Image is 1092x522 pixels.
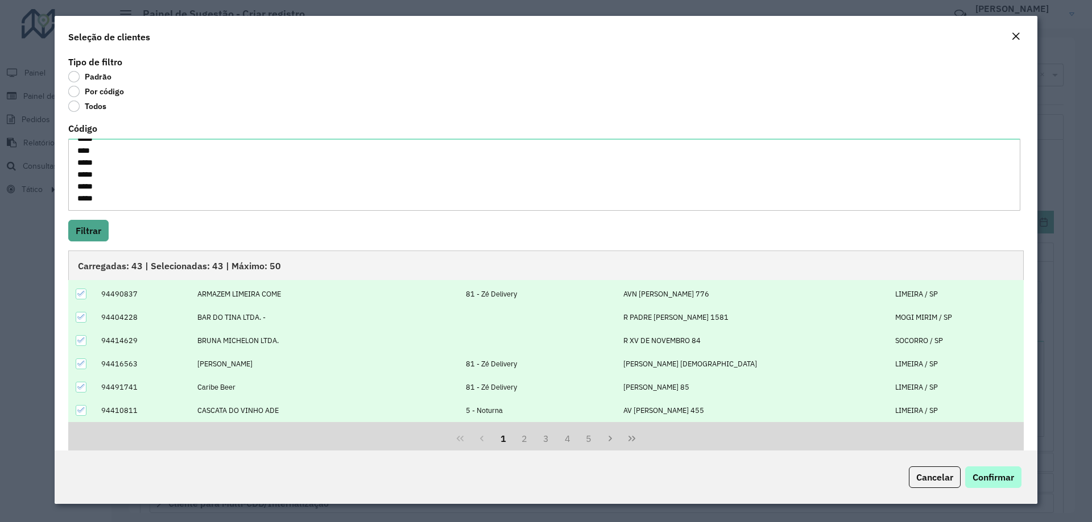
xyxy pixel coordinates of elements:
[191,399,460,422] td: CASCATA DO VINHO ADE
[965,466,1021,488] button: Confirmar
[95,282,191,306] td: 94490837
[535,428,557,449] button: 3
[191,375,460,399] td: Caribe Beer
[68,71,111,82] label: Padrão
[191,352,460,375] td: [PERSON_NAME]
[68,86,124,97] label: Por código
[460,399,618,422] td: 5 - Noturna
[95,399,191,422] td: 94410811
[68,101,106,112] label: Todos
[973,471,1014,483] span: Confirmar
[557,428,578,449] button: 4
[460,352,618,375] td: 81 - Zé Delivery
[191,306,460,329] td: BAR DO TINA LTDA. -
[618,306,890,329] td: R PADRE [PERSON_NAME] 1581
[618,375,890,399] td: [PERSON_NAME] 85
[493,428,514,449] button: 1
[191,282,460,306] td: ARMAZEM LIMEIRA COME
[578,428,600,449] button: 5
[1008,30,1024,44] button: Close
[95,352,191,375] td: 94416563
[68,122,97,135] label: Código
[95,375,191,399] td: 94491741
[599,428,621,449] button: Next Page
[191,329,460,352] td: BRUNA MICHELON LTDA.
[460,282,618,306] td: 81 - Zé Delivery
[889,329,1023,352] td: SOCORRO / SP
[460,375,618,399] td: 81 - Zé Delivery
[889,352,1023,375] td: LIMEIRA / SP
[618,282,890,306] td: AVN [PERSON_NAME] 776
[889,399,1023,422] td: LIMEIRA / SP
[95,329,191,352] td: 94414629
[68,55,122,69] label: Tipo de filtro
[68,30,150,44] h4: Seleção de clientes
[618,352,890,375] td: [PERSON_NAME] [DEMOGRAPHIC_DATA]
[95,306,191,329] td: 94404228
[889,282,1023,306] td: LIMEIRA / SP
[621,428,643,449] button: Last Page
[889,306,1023,329] td: MOGI MIRIM / SP
[889,375,1023,399] td: LIMEIRA / SP
[618,329,890,352] td: R XV DE NOVEMBRO 84
[68,250,1024,280] div: Carregadas: 43 | Selecionadas: 43 | Máximo: 50
[68,220,109,241] button: Filtrar
[916,471,953,483] span: Cancelar
[909,466,961,488] button: Cancelar
[514,428,535,449] button: 2
[618,399,890,422] td: AV [PERSON_NAME] 455
[1011,32,1020,41] em: Fechar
